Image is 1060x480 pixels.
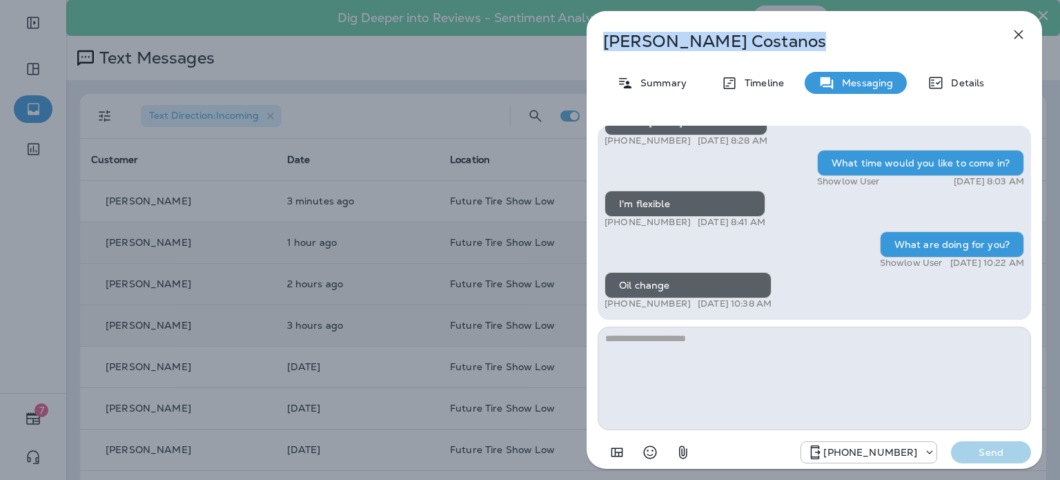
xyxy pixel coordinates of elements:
[603,32,980,51] p: [PERSON_NAME] Costanos
[817,150,1024,176] div: What time would you like to come in?
[823,447,917,458] p: [PHONE_NUMBER]
[605,272,772,298] div: Oil change
[634,77,687,88] p: Summary
[880,258,943,269] p: Showlow User
[801,444,936,461] div: +1 (928) 232-1970
[835,77,893,88] p: Messaging
[605,191,765,217] div: I'm flexible
[698,298,772,309] p: [DATE] 10:38 AM
[944,77,984,88] p: Details
[738,77,784,88] p: Timeline
[605,135,691,146] p: [PHONE_NUMBER]
[817,176,880,187] p: Showlow User
[950,258,1024,269] p: [DATE] 10:22 AM
[698,217,765,228] p: [DATE] 8:41 AM
[880,231,1024,258] div: What are doing for you?
[605,298,691,309] p: [PHONE_NUMBER]
[636,439,664,466] button: Select an emoji
[603,439,631,466] button: Add in a premade template
[698,135,767,146] p: [DATE] 8:28 AM
[954,176,1024,187] p: [DATE] 8:03 AM
[605,217,691,228] p: [PHONE_NUMBER]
